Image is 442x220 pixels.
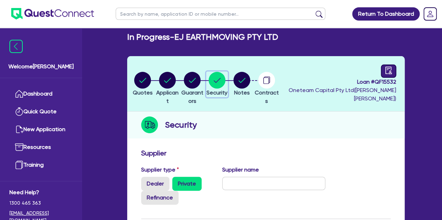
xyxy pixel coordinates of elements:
a: Quick Quote [9,103,73,121]
span: 1300 465 363 [9,199,73,207]
h2: Security [165,119,197,131]
button: Applicant [155,71,180,106]
span: Need Help? [9,188,73,197]
input: Search by name, application ID or mobile number... [116,8,325,20]
a: Dropdown toggle [421,5,439,23]
img: step-icon [141,116,158,133]
a: Resources [9,138,73,156]
span: Welcome [PERSON_NAME] [8,62,74,71]
label: Refinance [141,191,179,205]
img: quick-quote [15,107,23,116]
label: Private [172,177,202,191]
a: Training [9,156,73,174]
span: Notes [234,89,250,96]
a: New Application [9,121,73,138]
label: Supplier type [141,166,179,174]
label: Dealer [141,177,169,191]
img: training [15,161,23,169]
button: Contracts [254,71,279,106]
span: Oneteam Capital Pty Ltd ( [PERSON_NAME] [PERSON_NAME] ) [289,87,396,102]
span: Guarantors [181,89,203,104]
img: quest-connect-logo-blue [11,8,94,20]
span: Contracts [255,89,279,104]
a: Return To Dashboard [352,7,420,21]
span: Security [206,89,227,96]
span: Applicant [156,89,179,104]
button: Quotes [132,71,153,97]
img: icon-menu-close [9,40,23,53]
button: Notes [233,71,251,97]
button: Security [206,71,228,97]
img: resources [15,143,23,151]
label: Supplier name [222,166,259,174]
span: Loan # QF15532 [281,78,396,86]
span: audit [385,67,392,74]
h3: Supplier [141,149,391,157]
img: new-application [15,125,23,134]
h2: In Progress - EJ EARTHMOVING PTY LTD [127,32,278,42]
button: Guarantors [180,71,205,106]
a: Dashboard [9,85,73,103]
span: Quotes [133,89,153,96]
